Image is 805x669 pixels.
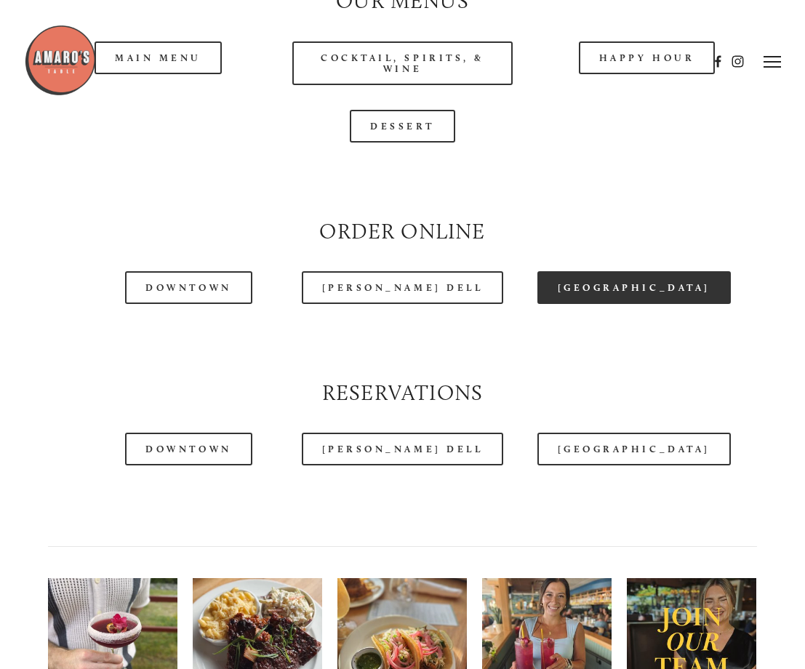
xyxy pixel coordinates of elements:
[350,110,455,143] a: Dessert
[302,433,504,465] a: [PERSON_NAME] Dell
[302,271,504,304] a: [PERSON_NAME] Dell
[48,217,756,247] h2: Order Online
[537,433,731,465] a: [GEOGRAPHIC_DATA]
[125,433,252,465] a: Downtown
[24,24,97,97] img: Amaro's Table
[537,271,731,304] a: [GEOGRAPHIC_DATA]
[125,271,252,304] a: Downtown
[48,378,756,408] h2: Reservations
